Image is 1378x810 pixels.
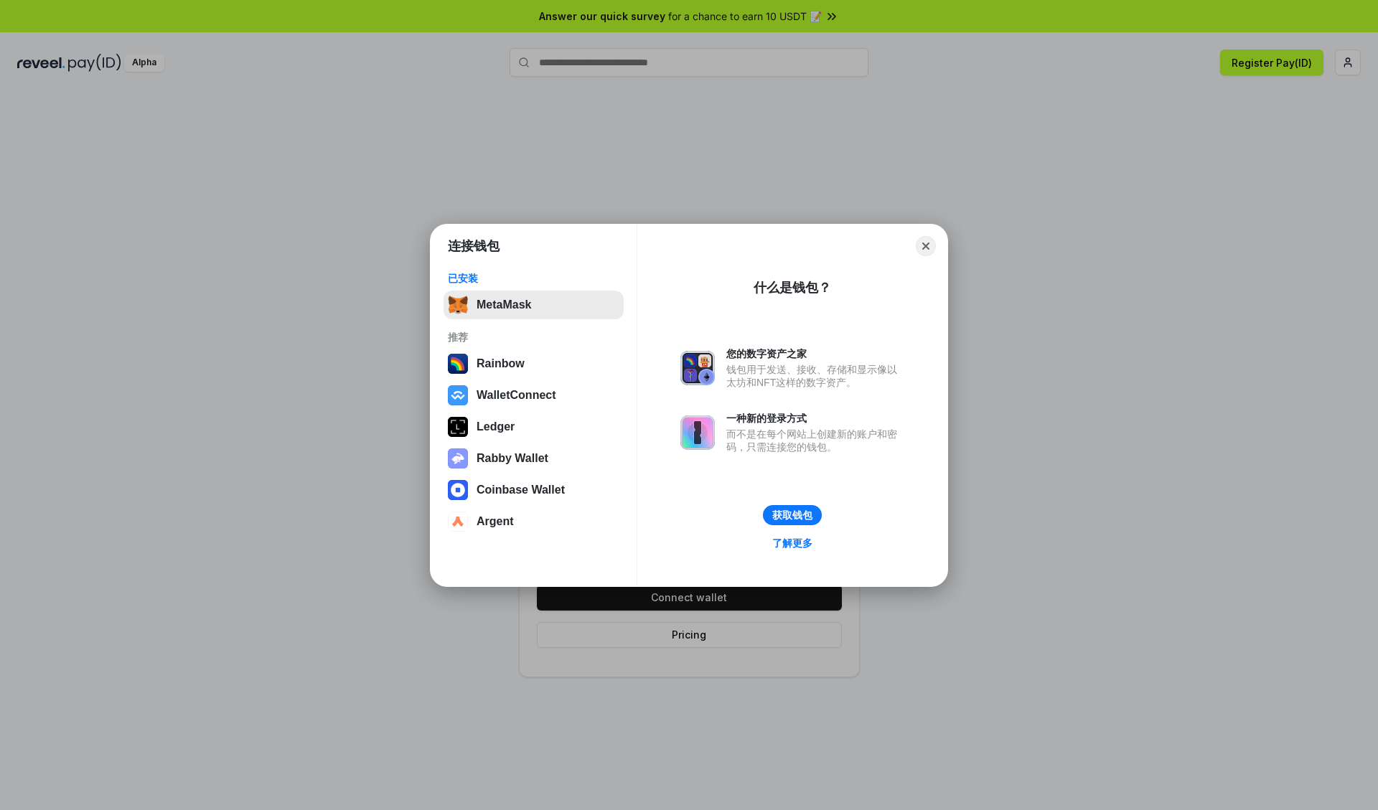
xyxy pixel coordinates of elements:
[477,389,556,402] div: WalletConnect
[726,363,904,389] div: 钱包用于发送、接收、存储和显示像以太坊和NFT这样的数字资产。
[754,279,831,296] div: 什么是钱包？
[448,448,468,468] img: svg+xml,%3Csvg%20xmlns%3D%22http%3A%2F%2Fwww.w3.org%2F2000%2Fsvg%22%20fill%3D%22none%22%20viewBox...
[448,354,468,374] img: svg+xml,%3Csvg%20width%3D%22120%22%20height%3D%22120%22%20viewBox%3D%220%200%20120%20120%22%20fil...
[726,428,904,453] div: 而不是在每个网站上创建新的账户和密码，只需连接您的钱包。
[448,480,468,500] img: svg+xml,%3Csvg%20width%3D%2228%22%20height%3D%2228%22%20viewBox%3D%220%200%2028%2028%22%20fill%3D...
[448,237,500,255] h1: 连接钱包
[680,415,715,450] img: svg+xml,%3Csvg%20xmlns%3D%22http%3A%2F%2Fwww.w3.org%2F2000%2Fsvg%22%20fill%3D%22none%22%20viewBox...
[764,534,821,552] a: 了解更多
[444,349,624,378] button: Rainbow
[444,444,624,473] button: Rabby Wallet
[763,505,822,525] button: 获取钱包
[448,295,468,315] img: svg+xml,%3Csvg%20fill%3D%22none%22%20height%3D%2233%22%20viewBox%3D%220%200%2035%2033%22%20width%...
[680,351,715,385] img: svg+xml,%3Csvg%20xmlns%3D%22http%3A%2F%2Fwww.w3.org%2F2000%2Fsvg%22%20fill%3D%22none%22%20viewBox...
[444,291,624,319] button: MetaMask
[448,385,468,405] img: svg+xml,%3Csvg%20width%3D%2228%22%20height%3D%2228%22%20viewBox%3D%220%200%2028%2028%22%20fill%3D...
[477,515,514,528] div: Argent
[444,413,624,441] button: Ledger
[444,381,624,410] button: WalletConnect
[448,417,468,437] img: svg+xml,%3Csvg%20xmlns%3D%22http%3A%2F%2Fwww.w3.org%2F2000%2Fsvg%22%20width%3D%2228%22%20height%3...
[448,512,468,532] img: svg+xml,%3Csvg%20width%3D%2228%22%20height%3D%2228%22%20viewBox%3D%220%200%2028%2028%22%20fill%3D...
[444,507,624,536] button: Argent
[477,484,565,496] div: Coinbase Wallet
[477,420,515,433] div: Ledger
[772,509,812,522] div: 获取钱包
[772,537,812,550] div: 了解更多
[448,272,619,285] div: 已安装
[726,347,904,360] div: 您的数字资产之家
[477,298,531,311] div: MetaMask
[477,357,525,370] div: Rainbow
[726,412,904,425] div: 一种新的登录方式
[477,452,548,465] div: Rabby Wallet
[448,331,619,344] div: 推荐
[916,236,936,256] button: Close
[444,476,624,504] button: Coinbase Wallet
